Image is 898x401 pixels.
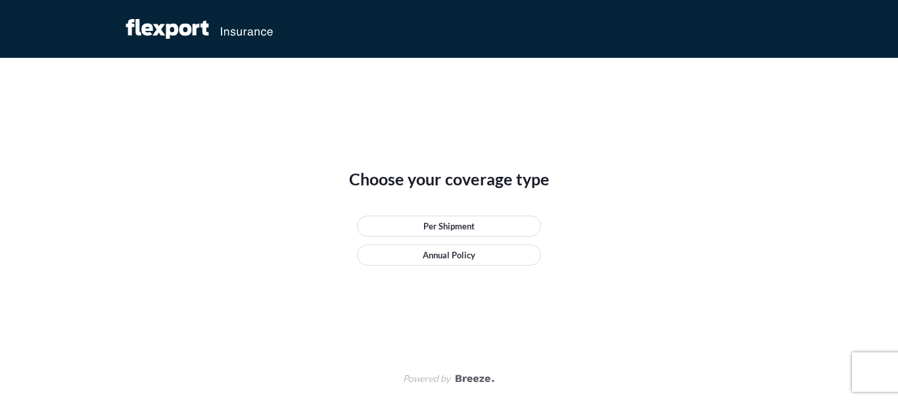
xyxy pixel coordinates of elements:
[357,216,541,237] a: Per Shipment
[403,372,450,385] span: Powered by
[357,245,541,266] a: Annual Policy
[423,248,475,262] p: Annual Policy
[349,168,550,189] span: Choose your coverage type
[423,220,475,233] p: Per Shipment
